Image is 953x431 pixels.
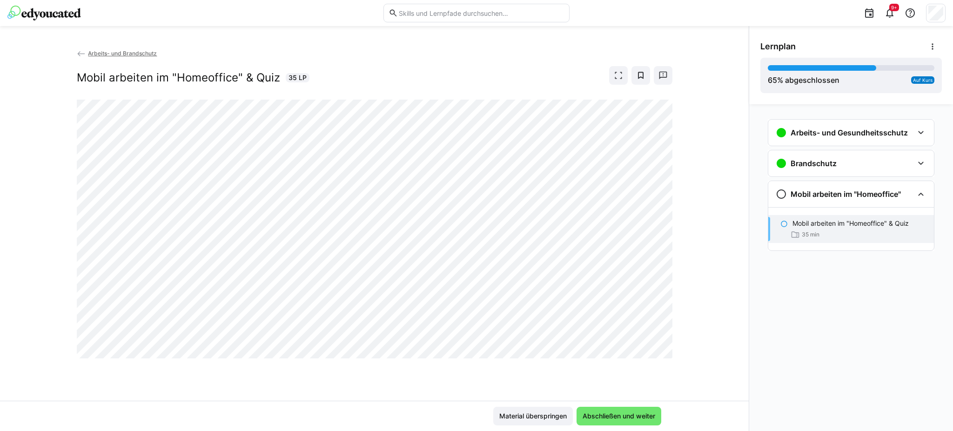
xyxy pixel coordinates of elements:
[88,50,157,57] span: Arbeits- und Brandschutz
[802,231,819,238] span: 35 min
[77,71,280,85] h2: Mobil arbeiten im "Homeoffice" & Quiz
[913,77,933,83] span: Auf Kurs
[493,407,573,425] button: Material überspringen
[791,159,837,168] h3: Brandschutz
[289,73,307,82] span: 35 LP
[77,50,157,57] a: Arbeits- und Brandschutz
[891,5,897,10] span: 9+
[792,219,909,228] p: Mobil arbeiten im "Homeoffice" & Quiz
[398,9,564,17] input: Skills und Lernpfade durchsuchen…
[498,411,568,421] span: Material überspringen
[577,407,661,425] button: Abschließen und weiter
[768,74,839,86] div: % abgeschlossen
[791,189,901,199] h3: Mobil arbeiten im "Homeoffice"
[768,75,777,85] span: 65
[791,128,908,137] h3: Arbeits- und Gesundheitsschutz
[581,411,657,421] span: Abschließen und weiter
[760,41,796,52] span: Lernplan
